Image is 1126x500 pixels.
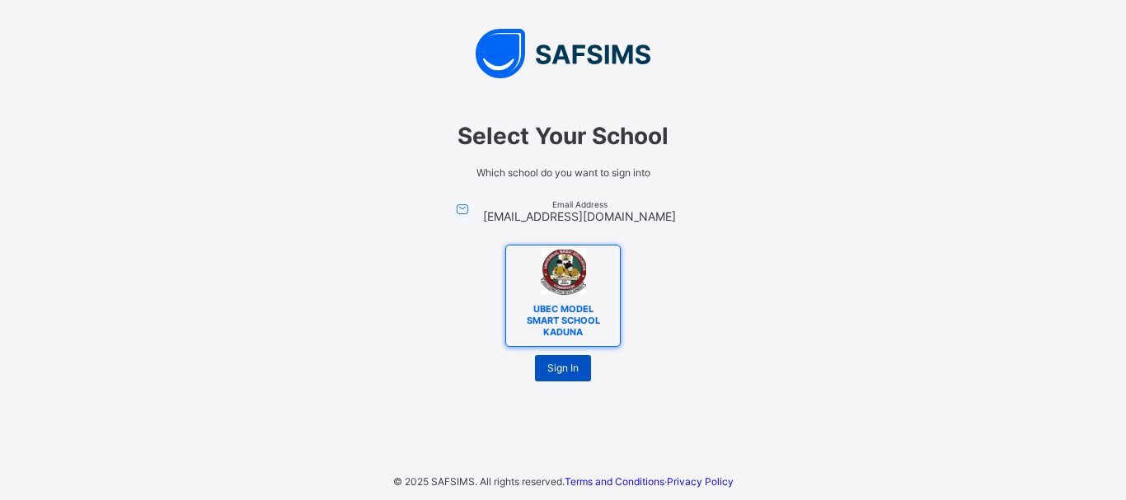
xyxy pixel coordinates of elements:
[393,475,565,488] span: © 2025 SAFSIMS. All rights reserved.
[667,475,734,488] a: Privacy Policy
[316,29,810,78] img: SAFSIMS Logo
[332,166,794,179] span: Which school do you want to sign into
[565,475,664,488] a: Terms and Conditions
[513,299,613,342] span: UBEC MODEL SMART SCHOOL KADUNA
[565,475,734,488] span: ·
[332,122,794,150] span: Select Your School
[483,209,676,223] span: [EMAIL_ADDRESS][DOMAIN_NAME]
[541,250,586,295] img: UBEC MODEL SMART SCHOOL KADUNA
[483,199,676,209] span: Email Address
[547,362,579,374] span: Sign In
